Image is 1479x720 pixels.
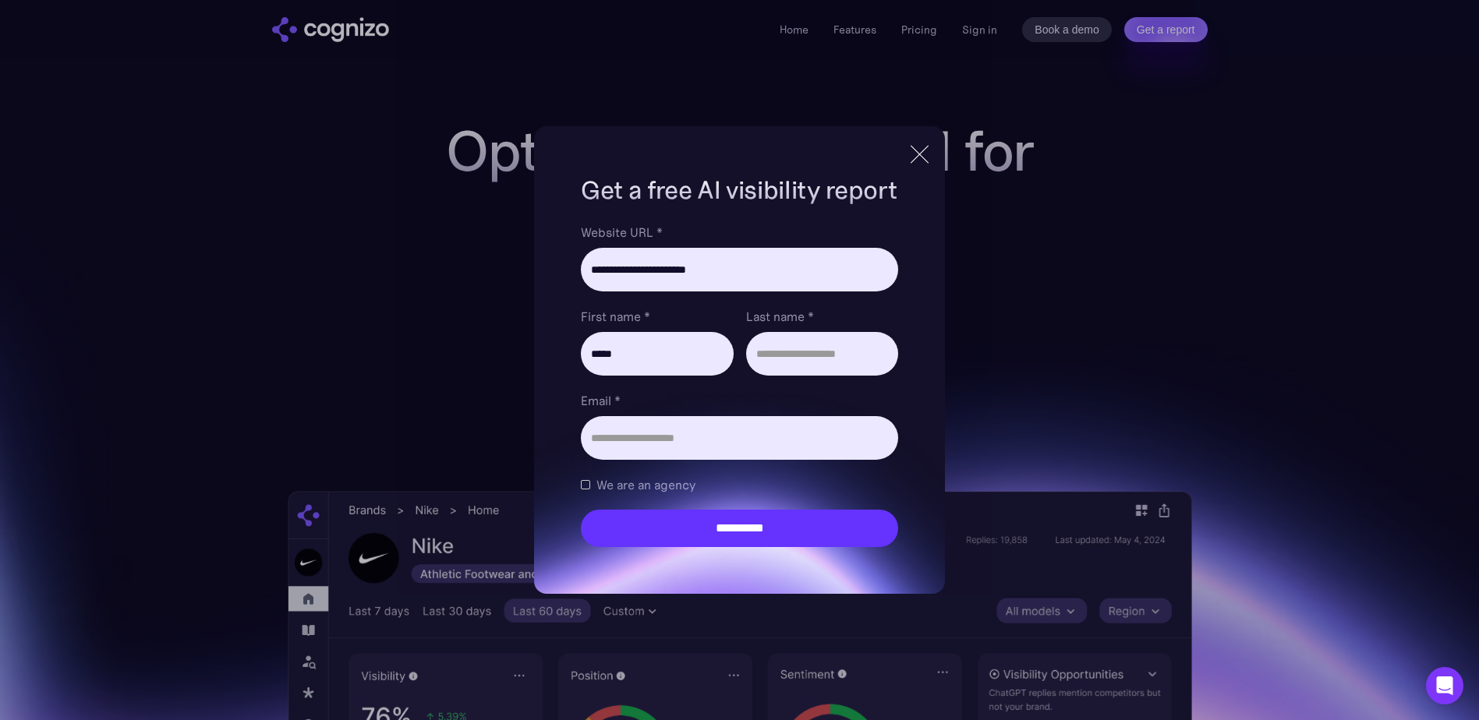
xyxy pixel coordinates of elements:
[581,223,897,547] form: Brand Report Form
[581,391,897,410] label: Email *
[596,475,695,494] span: We are an agency
[746,307,898,326] label: Last name *
[581,173,897,207] h1: Get a free AI visibility report
[581,307,733,326] label: First name *
[581,223,897,242] label: Website URL *
[1426,667,1463,704] div: Open Intercom Messenger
